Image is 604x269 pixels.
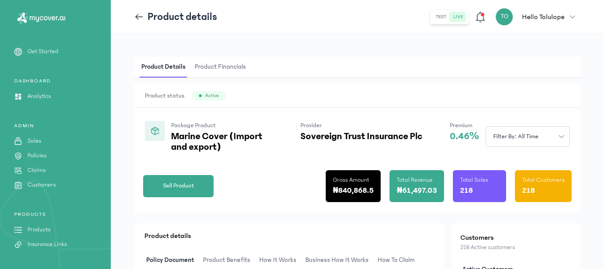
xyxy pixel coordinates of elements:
span: Product Details [140,57,187,78]
h2: Customers [460,232,572,243]
p: Product details [144,230,434,241]
p: Customers [27,180,56,190]
span: Product Financials [193,57,248,78]
button: Product Details [140,57,193,78]
p: ₦61,497.03 [397,184,437,197]
p: Get Started [27,47,58,56]
span: Filter by: all time [488,132,544,141]
p: Total Customers [522,175,565,184]
div: TO [495,8,513,26]
p: Total Revenue [397,175,433,184]
span: Provider [300,122,322,129]
p: 218 [460,184,473,197]
p: Total Sales [460,175,488,184]
span: Sell Product [163,181,194,191]
button: Product Financials [193,57,253,78]
p: Gross Amount [333,175,369,184]
p: 218 Active customers [460,243,572,252]
p: Claims [27,166,46,175]
button: TOHello Tolulope [495,8,581,26]
span: Premium [450,122,472,129]
p: Analytics [27,92,51,101]
p: Policies [27,151,47,160]
p: ₦840,868.5 [333,184,374,197]
p: Insurance Links [27,240,67,249]
p: 0.46% [450,131,479,142]
button: live [450,12,467,22]
p: Sovereign Trust Insurance Plc [300,131,422,142]
p: Sales [27,136,41,146]
p: 218 [522,184,535,197]
p: Marine Cover (Import and export) [171,131,273,152]
button: Sell Product [143,175,214,197]
p: Hello Tolulope [522,12,565,22]
button: test [432,12,450,22]
button: Filter by: all time [486,126,570,147]
span: Package Product [171,122,216,129]
span: Product status [145,91,184,100]
p: Products [27,225,51,234]
span: Active [205,92,219,99]
p: Product details [148,10,217,24]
